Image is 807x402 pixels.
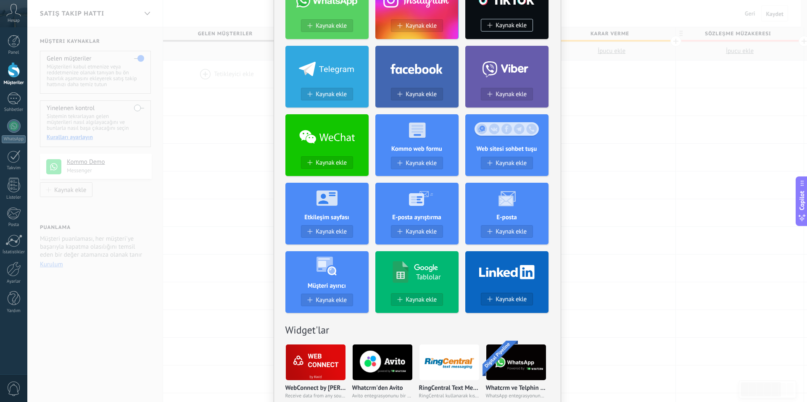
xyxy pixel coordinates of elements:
span: Kaynak ekle [316,297,347,304]
p: Whatcrm ve Telphin tarafından Whatsapp [486,385,546,392]
button: Kaynak ekle [481,157,533,169]
button: Kaynak ekle [481,19,533,32]
span: Kaynak ekle [406,296,437,303]
button: Kaynak ekle [391,19,443,32]
span: Kaynak ekle [316,91,347,98]
div: Ayarlar [2,279,26,284]
div: Sohbetler [2,107,26,113]
button: Kaynak ekle [391,293,443,306]
span: Kaynak ekle [316,22,347,29]
h4: Tablolar [416,272,441,281]
span: Copilot [798,191,806,210]
span: RingCentral kullanarak kısa mesaj gönderin [419,393,480,399]
button: Kaynak ekle [301,225,353,238]
span: Kaynak ekle [316,228,347,235]
span: Kaynak ekle [316,159,347,166]
span: Kaynak ekle [496,228,527,235]
button: Kaynak ekle [481,88,533,100]
div: Müşteriler [2,80,26,86]
div: Takvim [2,166,26,171]
p: RingCentral Text Messaging [419,385,480,392]
div: Listeler [2,195,26,200]
span: Receive data from any sources [285,393,346,399]
div: Panel [2,50,26,55]
h4: E-posta ayrıştırma [375,213,459,221]
button: Kaynak ekle [391,157,443,169]
img: logo_main.jpg [353,342,412,383]
h4: Müşteri ayırıcı [285,282,369,290]
button: Kaynak ekle [301,156,353,169]
button: Kaynak ekle [391,88,443,100]
h4: Web sitesi sohbet tuşu [465,145,549,153]
span: Avito entegrasyonunu bir dakika içinde bağlayın [352,393,413,399]
button: Kaynak ekle [301,88,353,100]
div: Yardım [2,308,26,314]
div: İstatistikler [2,250,26,255]
span: Kaynak ekle [496,22,527,29]
button: Kaynak ekle [301,294,353,306]
h2: Widget'lar [285,323,549,336]
div: Posta [2,222,26,228]
span: Kaynak ekle [496,160,527,167]
p: WebConnect by [PERSON_NAME] [285,385,346,392]
span: Hesap [8,18,20,24]
button: Kaynak ekle [481,293,533,305]
span: WhatsApp entegrasyonunu bir dakika içinde bağlayın [486,393,546,399]
button: Kaynak ekle [481,225,533,238]
span: Kaynak ekle [406,228,437,235]
button: Kaynak ekle [301,19,353,32]
span: Kaynak ekle [406,91,437,98]
h4: Etkileşim sayfası [285,213,369,221]
img: logo_main.png [286,342,345,383]
img: logo_main.png [419,342,479,383]
span: Kaynak ekle [496,296,527,303]
span: Kaynak ekle [406,160,437,167]
h4: Kommo web formu [375,145,459,153]
img: logo_main.png [486,342,546,383]
p: Whatcrm'den Avito [352,385,403,392]
div: WhatsApp [2,135,26,143]
span: Kaynak ekle [406,22,437,29]
button: Kaynak ekle [391,225,443,238]
span: Kaynak ekle [496,91,527,98]
h4: E-posta [465,213,549,221]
